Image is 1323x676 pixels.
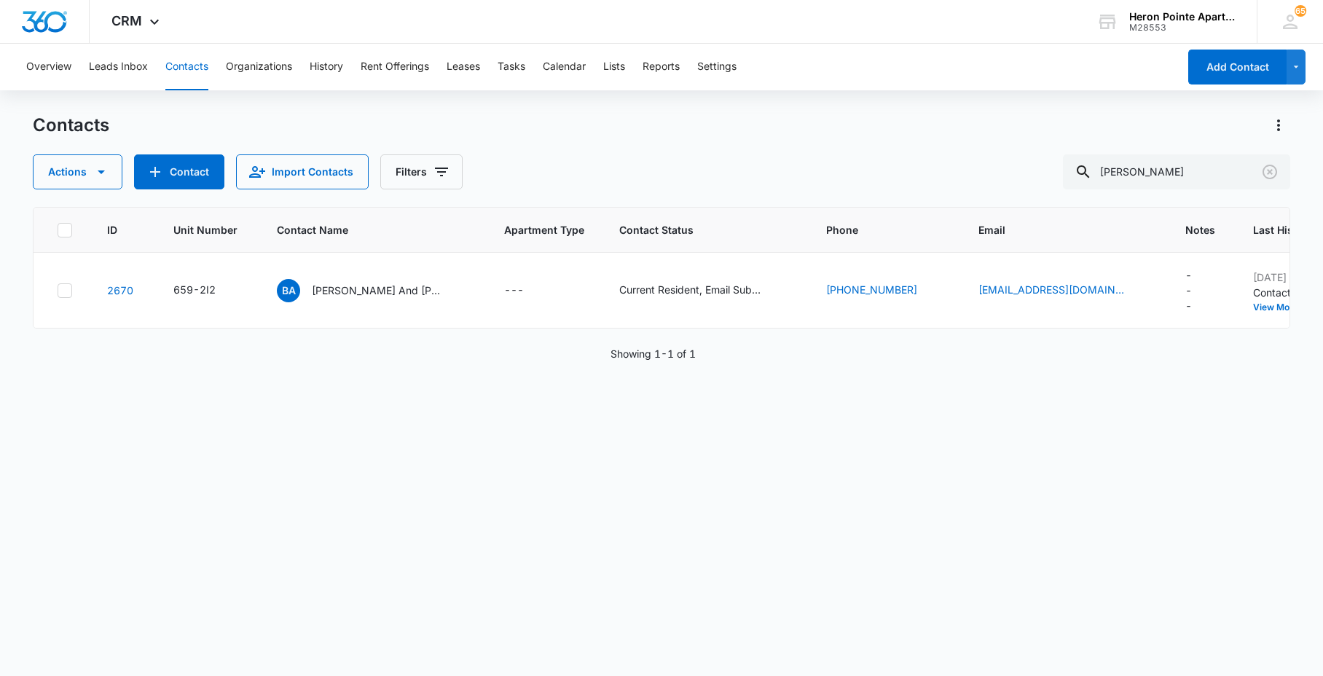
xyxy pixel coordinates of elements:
a: [EMAIL_ADDRESS][DOMAIN_NAME] [978,282,1124,297]
button: Clear [1258,160,1281,184]
button: Lists [603,44,625,90]
div: Contact Status - Current Resident, Email Subscriber - Select to Edit Field [619,282,791,299]
span: BA [277,279,300,302]
span: 65 [1295,5,1306,17]
div: notifications count [1295,5,1306,17]
span: Email [978,222,1129,237]
button: Leases [447,44,480,90]
button: Import Contacts [236,154,369,189]
button: Rent Offerings [361,44,429,90]
button: Contacts [165,44,208,90]
a: Navigate to contact details page for Brian And Maria Bogle [107,284,133,296]
button: Leads Inbox [89,44,148,90]
span: Contact Status [619,222,770,237]
div: account id [1129,23,1236,33]
button: Reports [643,44,680,90]
div: Contact Name - Brian And Maria Bogle - Select to Edit Field [277,279,469,302]
button: Tasks [498,44,525,90]
button: Add Contact [1188,50,1287,84]
input: Search Contacts [1063,154,1290,189]
div: 659-2I2 [173,282,216,297]
div: account name [1129,11,1236,23]
span: Notes [1185,222,1218,237]
div: Unit Number - 659-2I2 - Select to Edit Field [173,282,242,299]
div: --- [504,282,524,299]
button: Settings [697,44,737,90]
button: Add Contact [134,154,224,189]
button: Filters [380,154,463,189]
button: Actions [33,154,122,189]
div: Apartment Type - - Select to Edit Field [504,282,550,299]
span: CRM [111,13,142,28]
button: Actions [1267,114,1290,137]
div: Phone - (720) 757-4899 - Select to Edit Field [826,282,943,299]
p: [PERSON_NAME] And [PERSON_NAME] [312,283,443,298]
span: Apartment Type [504,222,584,237]
span: ID [107,222,117,237]
div: Notes - - Select to Edit Field [1185,267,1218,313]
button: Calendar [543,44,586,90]
h1: Contacts [33,114,109,136]
button: Organizations [226,44,292,90]
span: Unit Number [173,222,242,237]
button: View More [1253,303,1308,312]
span: Contact Name [277,222,448,237]
div: Current Resident, Email Subscriber [619,282,765,297]
div: Email - redsgtr05@gmail.com - Select to Edit Field [978,282,1150,299]
button: Overview [26,44,71,90]
a: [PHONE_NUMBER] [826,282,917,297]
button: History [310,44,343,90]
span: Phone [826,222,922,237]
p: Showing 1-1 of 1 [611,346,696,361]
div: --- [1185,267,1192,313]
